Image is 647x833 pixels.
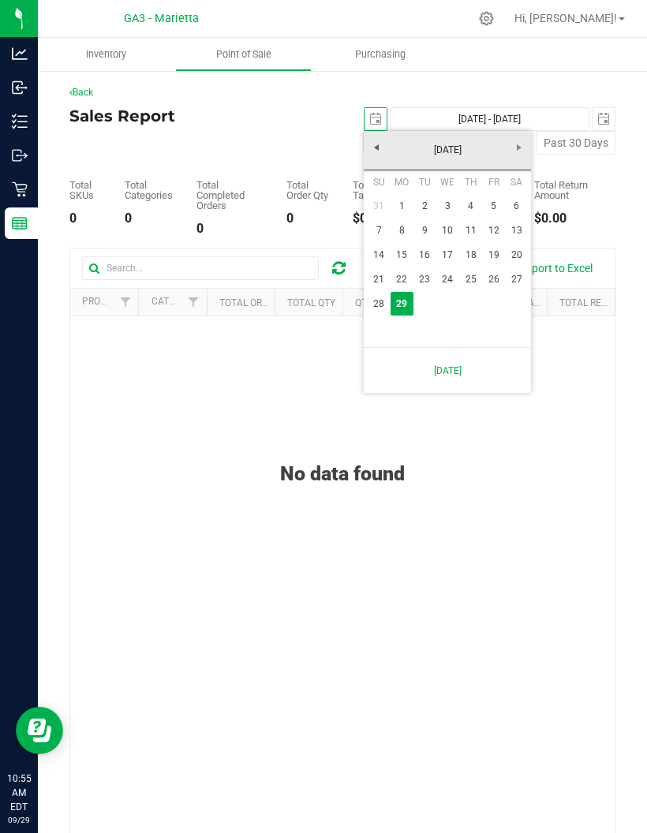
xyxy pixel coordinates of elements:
[125,212,173,225] div: 0
[70,423,615,485] div: No data found
[367,170,390,194] th: Sunday
[413,219,436,243] a: 9
[175,38,312,71] a: Point of Sale
[372,354,522,387] a: [DATE]
[365,135,389,159] a: Previous
[286,180,329,200] div: Total Order Qty
[7,771,31,814] p: 10:55 AM EDT
[125,180,173,200] div: Total Categories
[505,219,528,243] a: 13
[482,267,505,292] a: 26
[69,212,101,225] div: 0
[534,212,592,225] div: $0.00
[459,170,482,194] th: Thursday
[367,219,390,243] a: 7
[514,12,617,24] span: Hi, [PERSON_NAME]!
[436,243,459,267] a: 17
[391,243,413,267] a: 15
[82,256,319,280] input: Search...
[505,243,528,267] a: 20
[12,114,28,129] inline-svg: Inventory
[413,194,436,219] a: 2
[363,131,442,155] button: [DATE]
[391,292,413,316] a: 29
[459,194,482,219] a: 4
[7,814,31,826] p: 09/29
[391,194,413,219] a: 1
[196,222,264,235] div: 0
[334,47,427,62] span: Purchasing
[124,12,199,25] span: GA3 - Marietta
[534,180,592,200] div: Total Return Amount
[196,180,264,211] div: Total Completed Orders
[593,108,615,130] span: select
[287,297,335,308] a: Total Qty
[367,267,390,292] a: 21
[219,297,285,308] a: Total Orders
[482,219,505,243] a: 12
[391,292,413,316] td: Current focused date is Monday, September 29, 2025
[537,131,615,155] button: Past 30 Days
[312,38,449,71] a: Purchasing
[353,212,385,225] div: $0.00
[180,289,206,316] a: Filter
[413,243,436,267] a: 16
[482,243,505,267] a: 19
[459,243,482,267] a: 18
[505,194,528,219] a: 6
[505,267,528,292] a: 27
[353,180,385,200] div: Total Taxes
[436,267,459,292] a: 24
[559,297,631,308] a: Total Returns
[195,47,293,62] span: Point of Sale
[482,170,505,194] th: Friday
[413,267,436,292] a: 23
[363,138,533,162] a: [DATE]
[367,292,390,316] a: 28
[413,170,436,194] th: Tuesday
[367,194,390,219] a: 31
[436,219,459,243] a: 10
[38,38,175,71] a: Inventory
[477,11,496,26] div: Manage settings
[65,47,148,62] span: Inventory
[436,194,459,219] a: 3
[436,170,459,194] th: Wednesday
[82,296,125,307] a: Product
[391,267,413,292] a: 22
[12,181,28,197] inline-svg: Retail
[367,243,390,267] a: 14
[355,297,422,308] a: Qty Returned
[12,46,28,62] inline-svg: Analytics
[12,80,28,95] inline-svg: Inbound
[286,212,329,225] div: 0
[505,170,528,194] th: Saturday
[69,107,342,125] h4: Sales Report
[482,194,505,219] a: 5
[391,219,413,243] a: 8
[497,255,603,282] button: Export to Excel
[112,289,138,316] a: Filter
[151,296,198,307] a: Category
[365,108,387,130] span: select
[12,215,28,231] inline-svg: Reports
[16,707,63,754] iframe: Resource center
[69,180,101,200] div: Total SKUs
[459,267,482,292] a: 25
[12,148,28,163] inline-svg: Outbound
[459,219,482,243] a: 11
[391,170,413,194] th: Monday
[69,87,93,98] a: Back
